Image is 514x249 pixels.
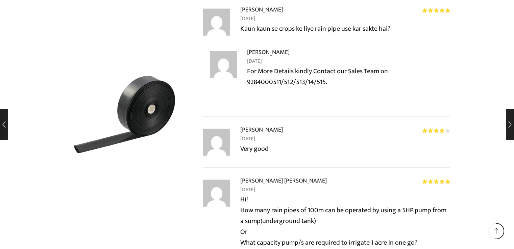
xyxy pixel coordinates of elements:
span: Rated out of 5 [422,128,444,133]
p: Kaun kaun se crops ke liye rain pipe use kar sakte hai? [240,23,450,34]
strong: [PERSON_NAME] [PERSON_NAME] [240,176,327,186]
time: [DATE] [240,15,450,23]
p: Very good [240,143,450,154]
time: [DATE] [247,57,450,66]
strong: [PERSON_NAME] [247,47,290,57]
span: Rated out of 5 [422,179,450,184]
div: Rated 4 out of 5 [422,128,450,133]
strong: [PERSON_NAME] [240,5,283,15]
strong: [PERSON_NAME] [240,125,283,135]
time: [DATE] [240,186,450,194]
time: [DATE] [240,135,450,143]
div: Rated 5 out of 5 [422,179,450,184]
p: For More Details kindly Contact our Sales Team on 9284000511/512/513/14/515. [247,66,450,87]
div: Rated 5 out of 5 [422,8,450,13]
span: Rated out of 5 [422,8,450,13]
